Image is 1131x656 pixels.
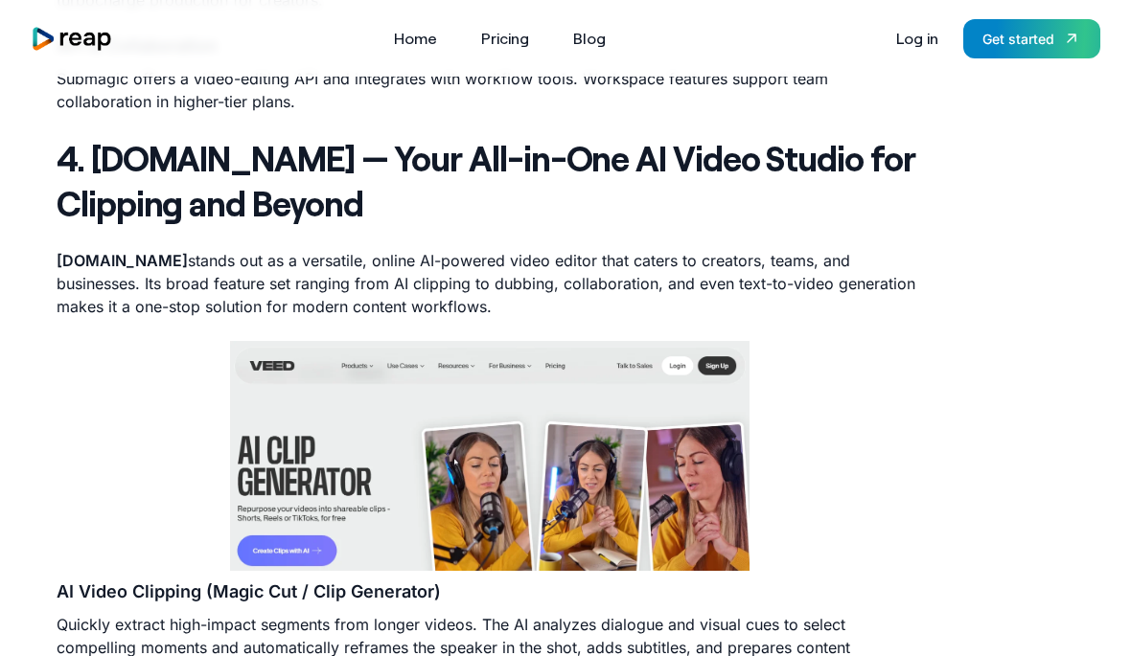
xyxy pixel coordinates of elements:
[472,23,539,54] a: Pricing
[31,26,113,52] a: home
[57,580,923,603] h4: ‍
[887,23,948,54] a: Log in
[384,23,447,54] a: Home
[31,26,113,52] img: reap logo
[57,251,188,270] strong: [DOMAIN_NAME]
[57,581,441,601] strong: AI Video Clipping (Magic Cut / Clip Generator)
[963,19,1100,58] a: Get started
[982,29,1054,49] div: Get started
[57,137,915,223] strong: 4. [DOMAIN_NAME] — Your All-in-One AI Video Studio for Clipping and Beyond
[57,249,923,318] p: stands out as a versatile, online AI-powered video editor that caters to creators, teams, and bus...
[564,23,615,54] a: Blog
[57,67,923,113] p: Submagic offers a video-editing API and integrates with workflow tools. Workspace features suppor...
